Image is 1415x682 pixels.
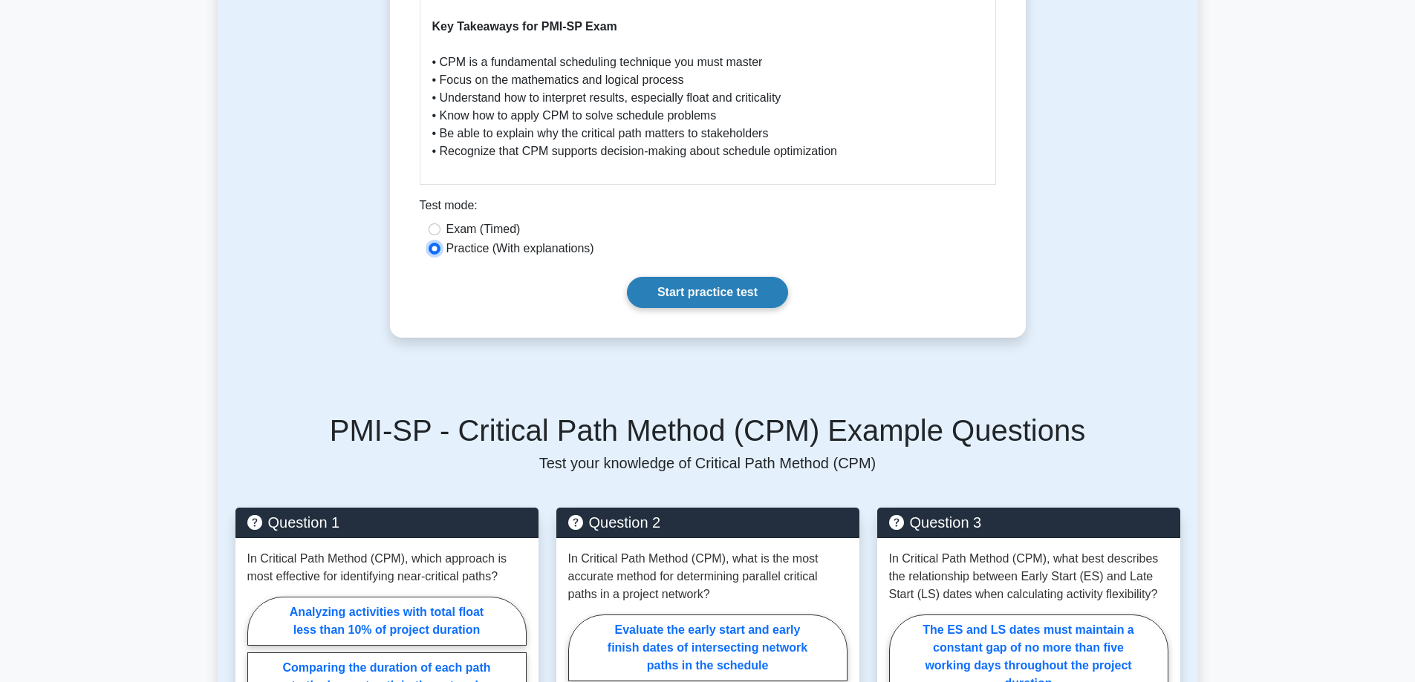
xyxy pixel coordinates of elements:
[432,20,617,33] b: Key Takeaways for PMI-SP Exam
[889,550,1168,603] p: In Critical Path Method (CPM), what best describes the relationship between Early Start (ES) and ...
[568,614,848,681] label: Evaluate the early start and early finish dates of intersecting network paths in the schedule
[446,240,594,258] label: Practice (With explanations)
[420,197,996,220] div: Test mode:
[235,413,1180,448] h5: PMI-SP - Critical Path Method (CPM) Example Questions
[247,514,527,531] h5: Question 1
[446,220,521,238] label: Exam (Timed)
[247,597,527,646] label: Analyzing activities with total float less than 10% of project duration
[889,514,1168,531] h5: Question 3
[247,550,527,586] p: In Critical Path Method (CPM), which approach is most effective for identifying near-critical paths?
[568,514,848,531] h5: Question 2
[235,454,1180,472] p: Test your knowledge of Critical Path Method (CPM)
[568,550,848,603] p: In Critical Path Method (CPM), what is the most accurate method for determining parallel critical...
[627,277,788,308] a: Start practice test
